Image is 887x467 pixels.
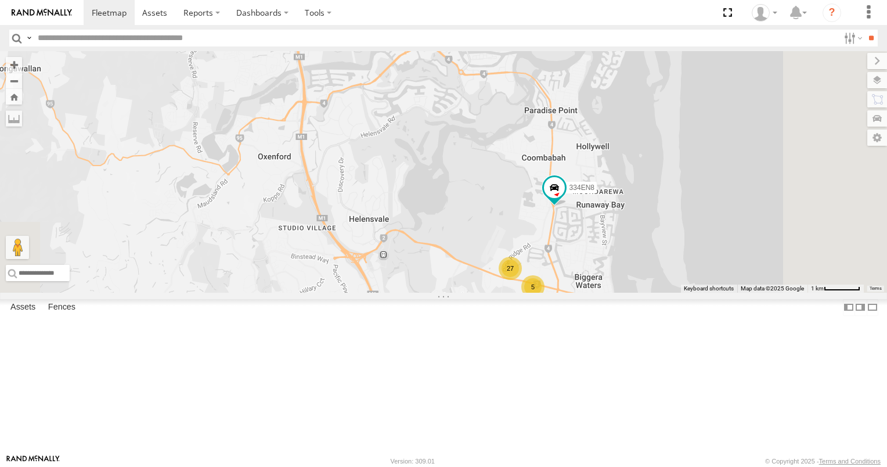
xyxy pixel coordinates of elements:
div: Version: 309.01 [391,458,435,465]
label: Dock Summary Table to the Right [854,299,866,316]
button: Zoom in [6,57,22,73]
div: 5 [521,275,545,299]
a: Terms (opens in new tab) [870,286,882,291]
label: Map Settings [867,130,887,146]
img: rand-logo.svg [12,9,72,17]
button: Zoom Home [6,89,22,105]
button: Map Scale: 1 km per 59 pixels [807,285,864,293]
label: Search Filter Options [839,30,864,46]
span: 1 km [811,285,824,292]
label: Fences [42,299,81,315]
div: Alex Bates [748,4,781,21]
button: Drag Pegman onto the map to open Street View [6,236,29,259]
label: Dock Summary Table to the Left [843,299,854,316]
div: © Copyright 2025 - [765,458,881,465]
a: Visit our Website [6,455,60,467]
label: Assets [5,299,41,315]
button: Keyboard shortcuts [684,285,734,293]
label: Search Query [24,30,34,46]
button: Zoom out [6,73,22,89]
div: 27 [499,257,522,280]
a: Terms and Conditions [819,458,881,465]
span: 334EN8 [569,184,594,192]
label: Hide Summary Table [867,299,878,316]
label: Measure [6,110,22,127]
span: Map data ©2025 Google [741,285,804,292]
i: ? [823,3,841,22]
